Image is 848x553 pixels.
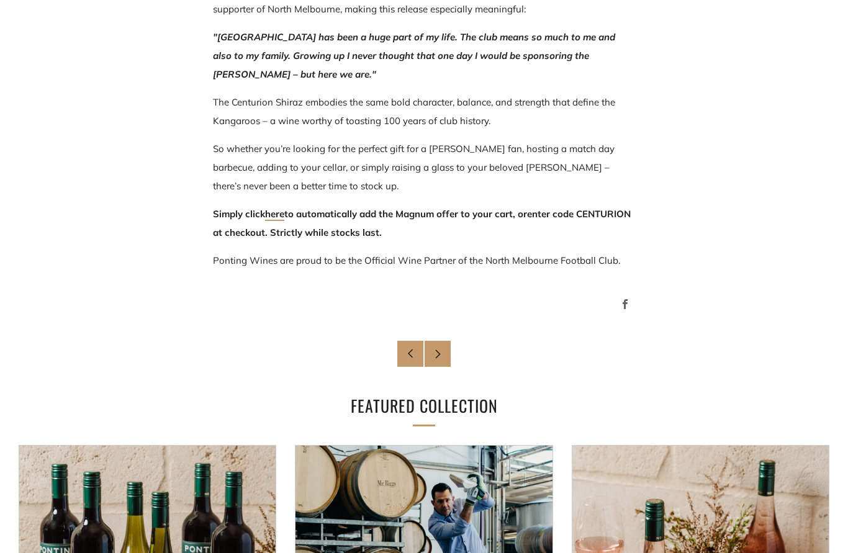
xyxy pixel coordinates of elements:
span: Simply click to automatically add the Magnum offer to your cart, or [213,208,527,220]
h2: Featured collection [219,393,629,419]
em: "[GEOGRAPHIC_DATA] has been a huge part of my life. The club means so much to me and also to my f... [213,31,615,80]
span: So whether you’re looking for the perfect gift for a [PERSON_NAME] fan, hosting a match day barbe... [213,143,615,192]
span: The Centurion Shiraz embodies the same bold character, balance, and strength that define the Kang... [213,96,615,127]
span: Ponting Wines are proud to be the Official Wine Partner of the North Melbourne Football Club. [213,254,620,266]
span: . Strictly while stocks last. [265,227,382,238]
a: here [265,208,284,221]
